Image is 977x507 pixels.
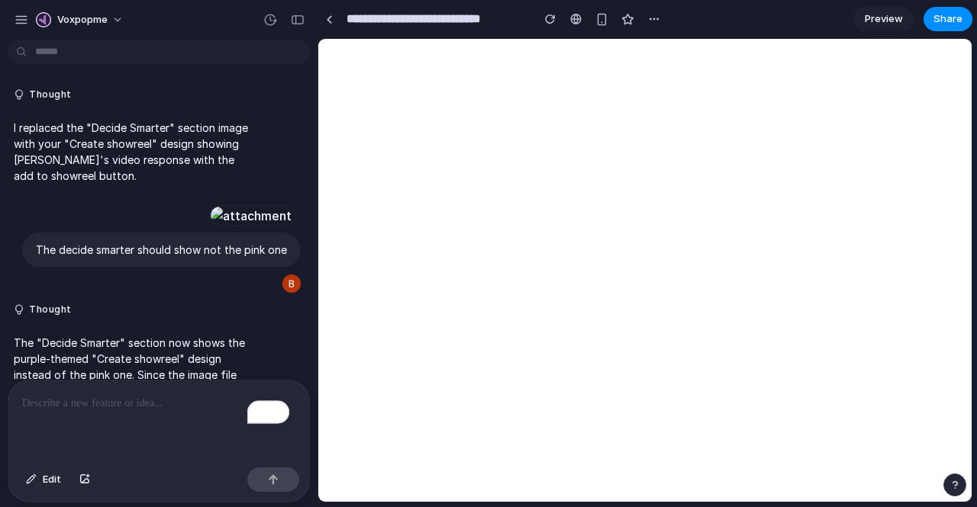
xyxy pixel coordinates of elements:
[36,242,287,258] p: The decide smarter should show not the pink one
[57,12,108,27] span: Voxpopme
[865,11,903,27] span: Preview
[14,335,248,415] p: The "Decide Smarter" section now shows the purple-themed "Create showreel" design instead of the ...
[8,380,309,461] div: To enrich screen reader interactions, please activate Accessibility in Grammarly extension settings
[933,11,962,27] span: Share
[924,7,972,31] button: Share
[30,8,131,32] button: Voxpopme
[14,120,248,184] p: I replaced the "Decide Smarter" section image with your "Create showreel" design showing [PERSON_...
[18,467,69,492] button: Edit
[43,472,61,487] span: Edit
[853,7,914,31] a: Preview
